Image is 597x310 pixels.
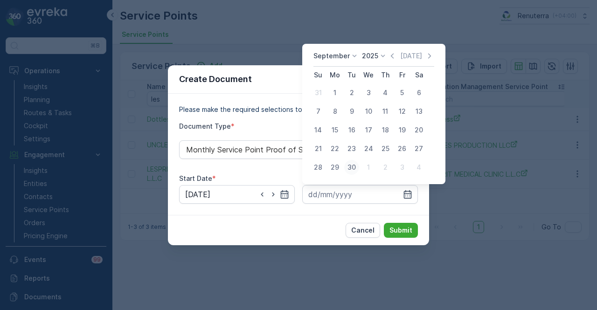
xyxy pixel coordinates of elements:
div: 28 [311,160,326,175]
div: 4 [411,160,426,175]
div: 3 [395,160,410,175]
div: 30 [344,160,359,175]
button: Submit [384,223,418,238]
th: Sunday [310,67,326,83]
div: 27 [411,141,426,156]
button: Cancel [346,223,380,238]
div: 10 [361,104,376,119]
div: 31 [311,85,326,100]
div: 1 [361,160,376,175]
th: Thursday [377,67,394,83]
div: 16 [344,123,359,138]
div: 4 [378,85,393,100]
div: 25 [378,141,393,156]
div: 2 [344,85,359,100]
div: 8 [327,104,342,119]
p: [DATE] [400,51,422,61]
div: 11 [378,104,393,119]
div: 14 [311,123,326,138]
div: 21 [311,141,326,156]
th: Monday [326,67,343,83]
div: 9 [344,104,359,119]
div: 18 [378,123,393,138]
div: 2 [378,160,393,175]
div: 3 [361,85,376,100]
div: 15 [327,123,342,138]
div: 22 [327,141,342,156]
div: 5 [395,85,410,100]
div: 29 [327,160,342,175]
div: 7 [311,104,326,119]
input: dd/mm/yyyy [179,185,295,204]
p: Create Document [179,73,252,86]
p: September [313,51,350,61]
p: Cancel [351,226,375,235]
th: Wednesday [360,67,377,83]
div: 20 [411,123,426,138]
th: Tuesday [343,67,360,83]
label: Start Date [179,174,212,182]
div: 1 [327,85,342,100]
p: 2025 [362,51,378,61]
div: 24 [361,141,376,156]
div: 12 [395,104,410,119]
label: Document Type [179,122,231,130]
input: dd/mm/yyyy [302,185,418,204]
div: 26 [395,141,410,156]
div: 6 [411,85,426,100]
div: 13 [411,104,426,119]
div: 19 [395,123,410,138]
div: 23 [344,141,359,156]
th: Saturday [410,67,427,83]
p: Submit [389,226,412,235]
p: Please make the required selections to create your document. [179,105,418,114]
th: Friday [394,67,410,83]
div: 17 [361,123,376,138]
